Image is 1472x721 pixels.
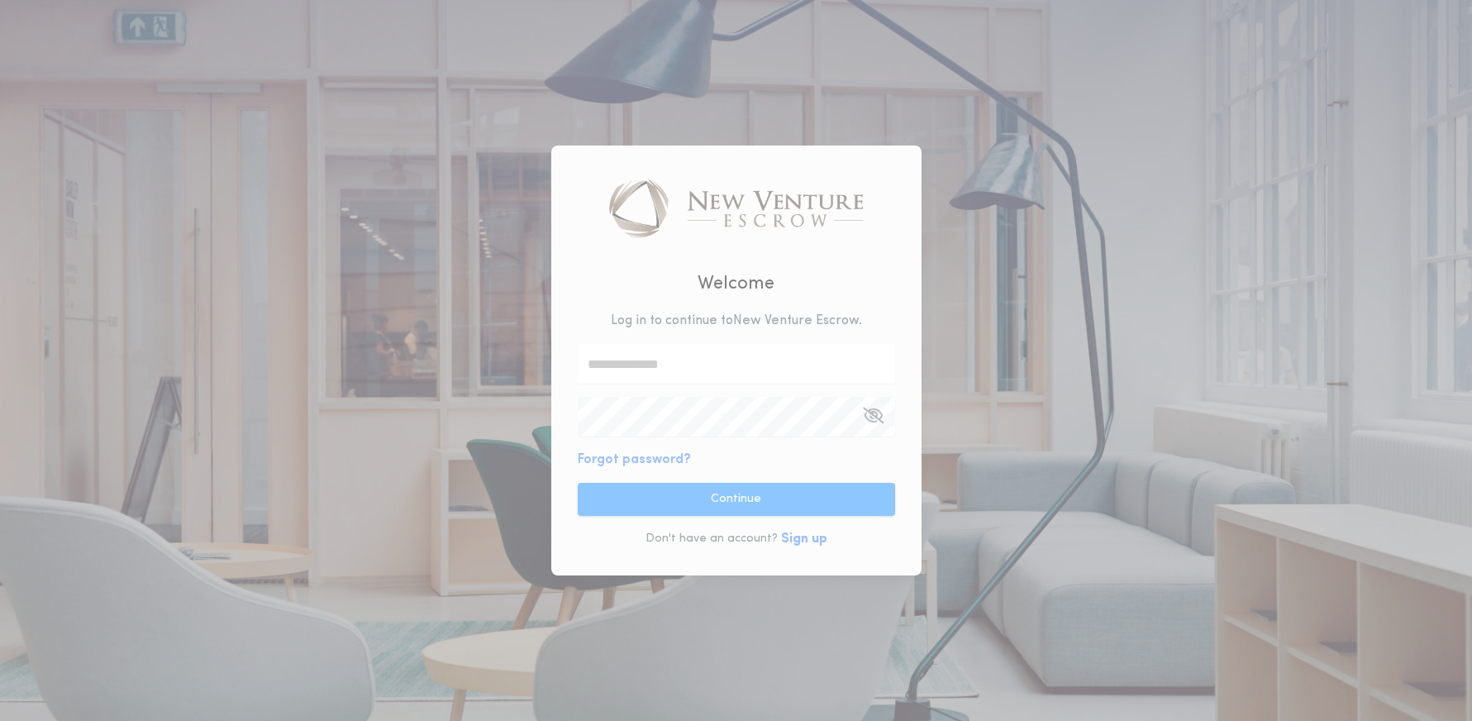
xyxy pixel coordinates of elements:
[645,531,778,547] p: Don't have an account?
[578,483,895,516] button: Continue
[611,311,862,331] p: Log in to continue to New Venture Escrow .
[781,529,827,549] button: Sign up
[609,179,863,236] img: logo
[698,270,774,298] h2: Welcome
[578,450,691,470] button: Forgot password?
